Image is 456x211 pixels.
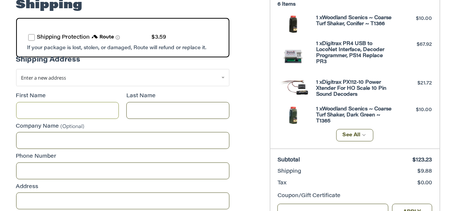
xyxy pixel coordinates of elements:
span: $0.00 [418,181,432,186]
label: Phone Number [16,153,229,161]
button: See All [336,129,373,142]
span: Subtotal [277,158,300,163]
span: If your package is lost, stolen, or damaged, Route will refund or replace it. [27,45,207,50]
div: route shipping protection selector element [28,30,217,45]
small: (Optional) [61,124,85,129]
span: Shipping [277,169,301,174]
div: $67.92 [394,41,432,48]
span: Shipping Protection [37,35,90,40]
a: Enter or select a different address [16,69,229,86]
h4: 1 x Digitrax PX112-10 Power Xtender For HO Scale 10 Pin Sound Decoders [316,80,392,98]
div: $10.00 [394,106,432,114]
span: Enter a new address [21,74,66,81]
h4: 1 x Woodland Scenics ~ Coarse Turf Shaker, Conifer ~ T1366 [316,15,392,27]
legend: Shipping Address [16,55,81,69]
div: $21.72 [394,80,432,87]
label: Company Name [16,123,229,131]
label: Last Name [126,92,229,100]
h3: 6 Items [277,2,432,8]
span: Tax [277,181,286,186]
label: First Name [16,92,119,100]
span: Learn more [115,35,120,40]
div: Coupon/Gift Certificate [277,192,432,200]
span: $123.23 [413,158,432,163]
span: $9.88 [418,169,432,174]
div: $10.00 [394,15,432,23]
label: Address [16,183,229,191]
h4: 1 x Woodland Scenics ~ Coarse Turf Shaker, Dark Green ~ T1365 [316,106,392,125]
h4: 1 x Digitrax PR4 USB to LocoNet Interface, Decoder Programmer, PS14 Replace PR3 [316,41,392,65]
div: $3.59 [152,34,166,42]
